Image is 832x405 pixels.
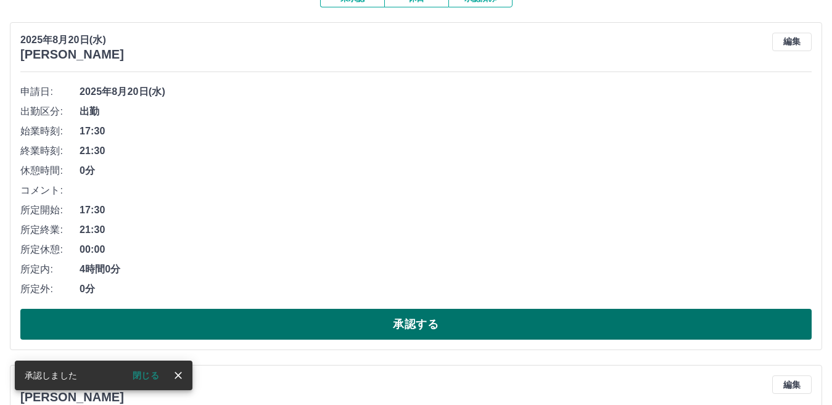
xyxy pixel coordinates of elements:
span: コメント: [20,183,80,198]
span: 終業時刻: [20,144,80,158]
span: 所定開始: [20,203,80,218]
div: 承認しました [25,364,77,387]
span: 申請日: [20,84,80,99]
p: 2025年8月20日(水) [20,33,124,47]
span: 00:00 [80,242,812,257]
button: 閉じる [123,366,169,385]
h3: [PERSON_NAME] [20,390,124,404]
span: 0分 [80,163,812,178]
span: 21:30 [80,144,812,158]
span: 17:30 [80,124,812,139]
h3: [PERSON_NAME] [20,47,124,62]
span: 所定終業: [20,223,80,237]
button: close [169,366,187,385]
button: 承認する [20,309,812,340]
span: 休憩時間: [20,163,80,178]
span: 所定外: [20,282,80,297]
span: 17:30 [80,203,812,218]
span: 出勤 [80,104,812,119]
span: 出勤区分: [20,104,80,119]
span: 4時間0分 [80,262,812,277]
button: 編集 [772,375,812,394]
span: 所定内: [20,262,80,277]
span: 所定休憩: [20,242,80,257]
span: 2025年8月20日(水) [80,84,812,99]
span: 21:30 [80,223,812,237]
span: 0分 [80,282,812,297]
button: 編集 [772,33,812,51]
span: 始業時刻: [20,124,80,139]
